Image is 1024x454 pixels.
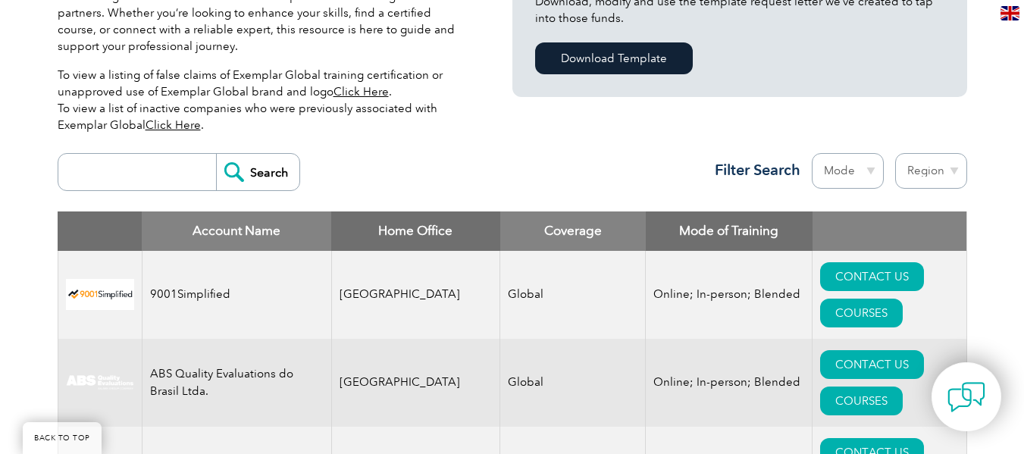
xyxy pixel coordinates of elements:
[535,42,693,74] a: Download Template
[66,279,134,310] img: 37c9c059-616f-eb11-a812-002248153038-logo.png
[23,422,102,454] a: BACK TO TOP
[142,211,331,251] th: Account Name: activate to sort column descending
[813,211,966,251] th: : activate to sort column ascending
[820,350,924,379] a: CONTACT US
[66,374,134,391] img: c92924ac-d9bc-ea11-a814-000d3a79823d-logo.jpg
[334,85,389,99] a: Click Here
[331,339,500,427] td: [GEOGRAPHIC_DATA]
[146,118,201,132] a: Click Here
[820,387,903,415] a: COURSES
[58,67,467,133] p: To view a listing of false claims of Exemplar Global training certification or unapproved use of ...
[646,251,813,339] td: Online; In-person; Blended
[646,211,813,251] th: Mode of Training: activate to sort column ascending
[706,161,800,180] h3: Filter Search
[142,339,331,427] td: ABS Quality Evaluations do Brasil Ltda.
[331,211,500,251] th: Home Office: activate to sort column ascending
[216,154,299,190] input: Search
[142,251,331,339] td: 9001Simplified
[331,251,500,339] td: [GEOGRAPHIC_DATA]
[820,299,903,327] a: COURSES
[947,378,985,416] img: contact-chat.png
[500,339,646,427] td: Global
[500,211,646,251] th: Coverage: activate to sort column ascending
[820,262,924,291] a: CONTACT US
[500,251,646,339] td: Global
[1001,6,1019,20] img: en
[646,339,813,427] td: Online; In-person; Blended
